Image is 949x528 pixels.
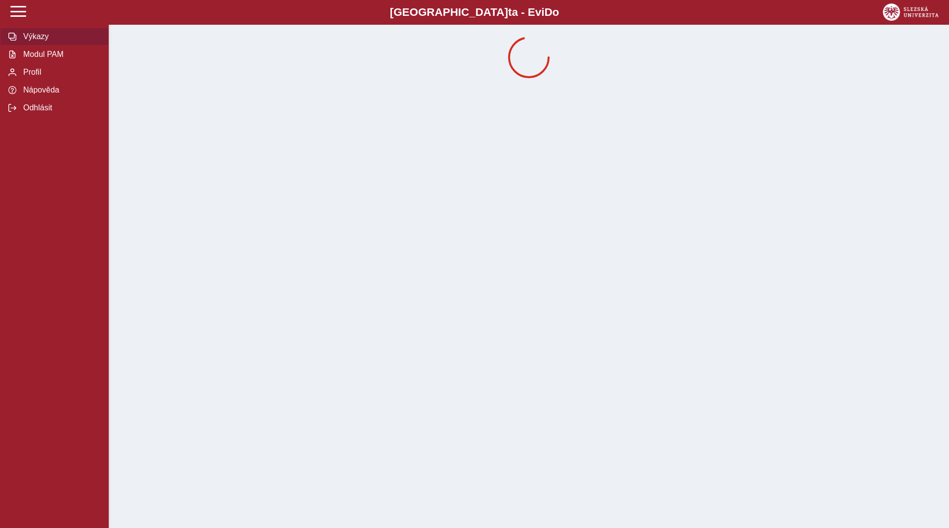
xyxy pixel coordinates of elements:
span: Modul PAM [20,50,100,59]
b: [GEOGRAPHIC_DATA] a - Evi [30,6,919,19]
span: D [544,6,552,18]
span: o [553,6,560,18]
span: Výkazy [20,32,100,41]
span: Nápověda [20,86,100,95]
span: Odhlásit [20,103,100,112]
span: t [508,6,512,18]
span: Profil [20,68,100,77]
img: logo_web_su.png [883,3,939,21]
